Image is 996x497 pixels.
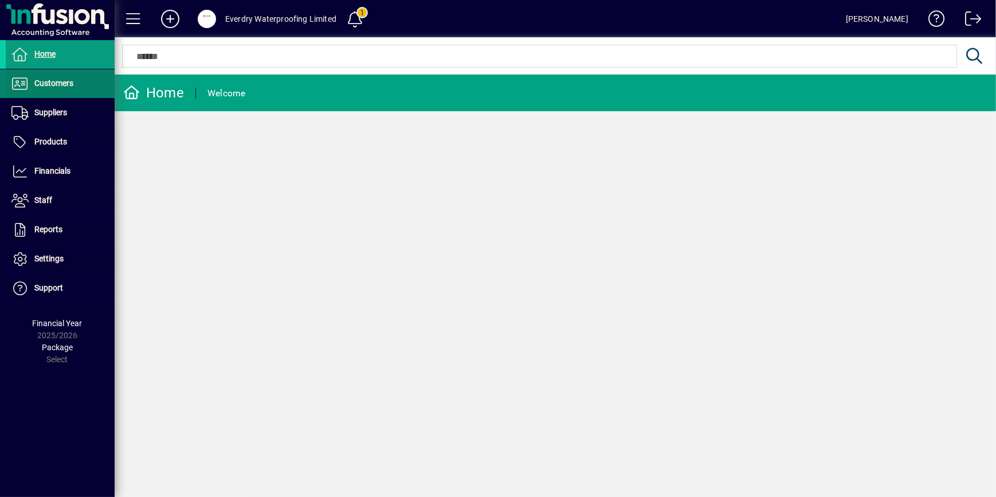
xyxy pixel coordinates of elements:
[6,216,115,244] a: Reports
[956,2,982,40] a: Logout
[34,225,62,234] span: Reports
[34,49,56,58] span: Home
[34,283,63,292] span: Support
[34,195,52,205] span: Staff
[123,84,184,102] div: Home
[225,10,336,28] div: Everdry Waterproofing Limited
[207,84,246,103] div: Welcome
[6,128,115,156] a: Products
[42,343,73,352] span: Package
[34,79,73,88] span: Customers
[152,9,189,29] button: Add
[33,319,83,328] span: Financial Year
[189,9,225,29] button: Profile
[846,10,908,28] div: [PERSON_NAME]
[34,108,67,117] span: Suppliers
[34,137,67,146] span: Products
[6,186,115,215] a: Staff
[6,245,115,273] a: Settings
[34,254,64,263] span: Settings
[6,69,115,98] a: Customers
[34,166,70,175] span: Financials
[6,157,115,186] a: Financials
[920,2,945,40] a: Knowledge Base
[6,99,115,127] a: Suppliers
[6,274,115,303] a: Support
